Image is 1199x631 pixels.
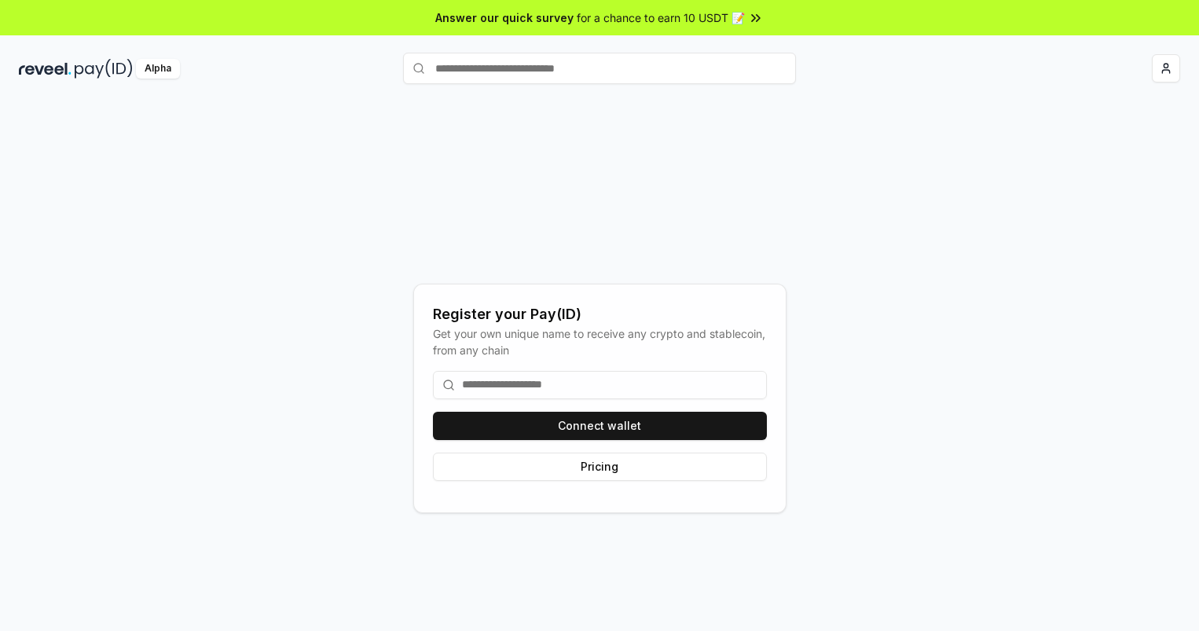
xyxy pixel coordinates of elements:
img: pay_id [75,59,133,79]
span: Answer our quick survey [435,9,574,26]
div: Register your Pay(ID) [433,303,767,325]
span: for a chance to earn 10 USDT 📝 [577,9,745,26]
div: Alpha [136,59,180,79]
img: reveel_dark [19,59,71,79]
button: Pricing [433,453,767,481]
div: Get your own unique name to receive any crypto and stablecoin, from any chain [433,325,767,358]
button: Connect wallet [433,412,767,440]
